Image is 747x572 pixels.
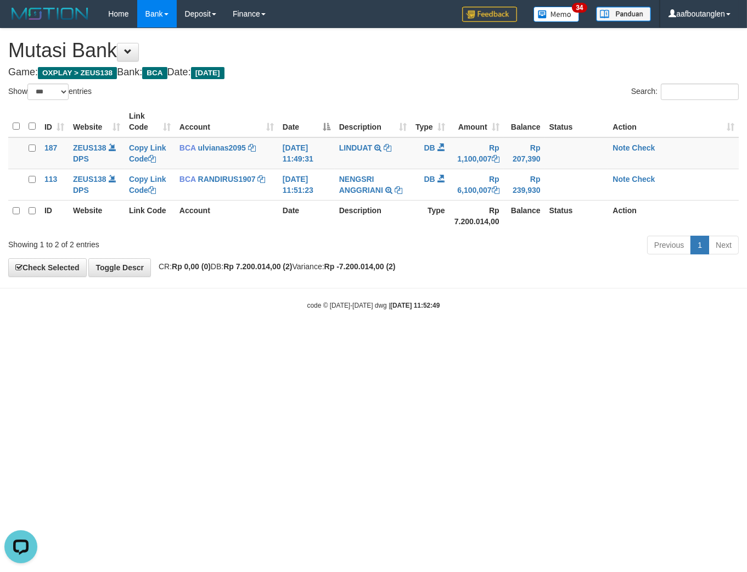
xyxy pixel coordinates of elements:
a: LINDUAT [339,143,372,152]
th: Type [411,200,450,231]
th: Account [175,200,278,231]
a: Copy ulvianas2095 to clipboard [248,143,256,152]
th: Description [335,200,411,231]
td: Rp 207,390 [504,137,545,169]
span: 113 [44,175,57,184]
span: DB [424,175,435,184]
label: Search: [631,84,739,100]
th: ID: activate to sort column ascending [40,106,69,137]
span: CR: DB: Variance: [153,262,396,271]
span: 187 [44,143,57,152]
th: Type: activate to sort column ascending [411,106,450,137]
a: NENGSRI ANGGRIANI [339,175,383,195]
th: ID [40,200,69,231]
td: DPS [69,137,125,169]
th: Link Code [125,200,175,231]
h4: Game: Bank: Date: [8,67,739,78]
td: [DATE] 11:51:23 [278,169,335,200]
th: Date: activate to sort column descending [278,106,335,137]
span: OXPLAY > ZEUS138 [38,67,117,79]
td: DPS [69,169,125,200]
span: BCA [142,67,167,79]
a: Copy LINDUAT to clipboard [384,143,391,152]
td: Rp 1,100,007 [450,137,504,169]
a: Note [613,175,630,184]
a: ulvianas2095 [198,143,246,152]
td: Rp 239,930 [504,169,545,200]
span: DB [424,143,435,152]
select: Showentries [27,84,69,100]
span: BCA [179,143,196,152]
span: [DATE] [191,67,224,79]
th: Link Code: activate to sort column ascending [125,106,175,137]
strong: Rp 7.200.014,00 (2) [223,262,292,271]
th: Action: activate to sort column ascending [608,106,739,137]
img: Button%20Memo.svg [533,7,580,22]
a: ZEUS138 [73,143,106,152]
strong: Rp 0,00 (0) [172,262,211,271]
a: Note [613,143,630,152]
img: Feedback.jpg [462,7,517,22]
th: Date [278,200,335,231]
td: Rp 6,100,007 [450,169,504,200]
a: Check [632,175,655,184]
div: Showing 1 to 2 of 2 entries [8,235,303,250]
th: Action [608,200,739,231]
th: Balance [504,200,545,231]
th: Status [545,200,609,231]
a: Copy NENGSRI ANGGRIANI to clipboard [395,186,402,195]
strong: Rp -7.200.014,00 (2) [324,262,396,271]
a: Copy RANDIRUS1907 to clipboard [258,175,266,184]
strong: [DATE] 11:52:49 [390,302,440,309]
a: ZEUS138 [73,175,106,184]
input: Search: [661,84,739,100]
th: Website: activate to sort column ascending [69,106,125,137]
img: panduan.png [596,7,651,21]
span: 34 [572,3,587,13]
a: Check Selected [8,258,87,277]
a: 1 [690,236,709,254]
a: Copy Link Code [129,143,166,163]
th: Amount: activate to sort column ascending [450,106,504,137]
a: Check [632,143,655,152]
th: Rp 7.200.014,00 [450,200,504,231]
th: Status [545,106,609,137]
small: code © [DATE]-[DATE] dwg | [307,302,440,309]
img: MOTION_logo.png [8,5,92,22]
a: Next [709,236,739,254]
a: Toggle Descr [88,258,151,277]
span: BCA [179,175,196,184]
a: RANDIRUS1907 [198,175,256,184]
th: Account: activate to sort column ascending [175,106,278,137]
th: Website [69,200,125,231]
a: Copy Link Code [129,175,166,195]
a: Previous [647,236,691,254]
a: Copy Rp 6,100,007 to clipboard [492,186,499,195]
th: Balance [504,106,545,137]
button: Open LiveChat chat widget [4,4,37,37]
td: [DATE] 11:49:31 [278,137,335,169]
th: Description: activate to sort column ascending [335,106,411,137]
label: Show entries [8,84,92,100]
a: Copy Rp 1,100,007 to clipboard [492,154,499,163]
h1: Mutasi Bank [8,40,739,62]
